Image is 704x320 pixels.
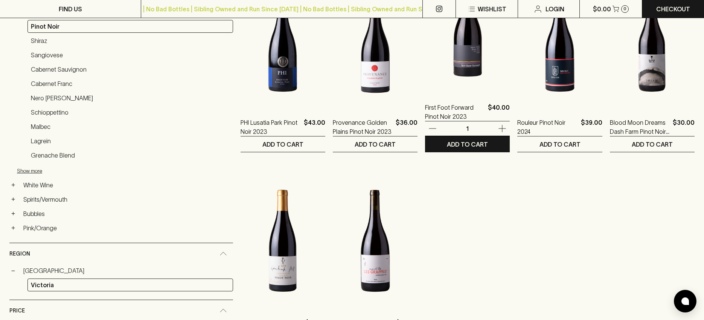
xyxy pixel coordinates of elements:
a: Blood Moon Dreams Dash Farm Pinot Noir 2024 [610,118,670,136]
a: [GEOGRAPHIC_DATA] [20,264,233,277]
button: + [9,210,17,217]
a: Shiraz [27,34,233,47]
a: Provenance Golden Plains Pinot Noir 2023 [333,118,393,136]
p: Checkout [656,5,690,14]
a: Nero [PERSON_NAME] [27,92,233,104]
a: PHI Lusatia Park Pinot Noir 2023 [241,118,301,136]
p: $30.00 [673,118,695,136]
img: Musical Folk Les Grappes Pinot Noir 2025 [333,175,418,307]
p: ADD TO CART [632,140,673,149]
p: ADD TO CART [447,140,488,149]
a: Cabernet Sauvignon [27,63,233,76]
button: ADD TO CART [517,136,602,152]
p: $43.00 [304,118,325,136]
a: Cabernet Franc [27,77,233,90]
p: 0 [623,7,626,11]
p: $36.00 [396,118,418,136]
p: ADD TO CART [355,140,396,149]
a: First Foot Forward Pinot Noir 2023 [425,103,485,121]
p: FIND US [59,5,82,14]
button: ADD TO CART [333,136,418,152]
p: 1 [459,124,477,133]
a: Spirits/Vermouth [20,193,233,206]
a: White Wine [20,179,233,191]
button: ADD TO CART [241,136,325,152]
button: + [9,196,17,203]
button: + [9,181,17,189]
a: Schioppettino [27,106,233,119]
div: Region [9,243,233,265]
button: Show more [17,163,116,179]
p: $0.00 [593,5,611,14]
a: Victoria [27,279,233,291]
a: Lagrein [27,135,233,147]
span: Price [9,306,25,315]
p: ADD TO CART [262,140,303,149]
a: Sangiovese [27,49,233,61]
p: $40.00 [488,103,510,121]
a: Bubbles [20,207,233,220]
button: ADD TO CART [425,136,510,152]
img: bubble-icon [681,297,689,305]
p: ADD TO CART [539,140,581,149]
a: Pink/Orange [20,222,233,234]
p: Wishlist [478,5,506,14]
p: $39.00 [581,118,602,136]
a: Rouleur Pinot Noir 2024 [517,118,578,136]
img: Gembrook Hill Village Pinot Noir 2024 [241,175,325,307]
a: Malbec [27,120,233,133]
button: ADD TO CART [610,136,695,152]
a: Grenache Blend [27,149,233,162]
button: − [9,267,17,274]
button: + [9,224,17,232]
span: Region [9,249,30,259]
a: Pinot Noir [27,20,233,33]
p: Login [546,5,564,14]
